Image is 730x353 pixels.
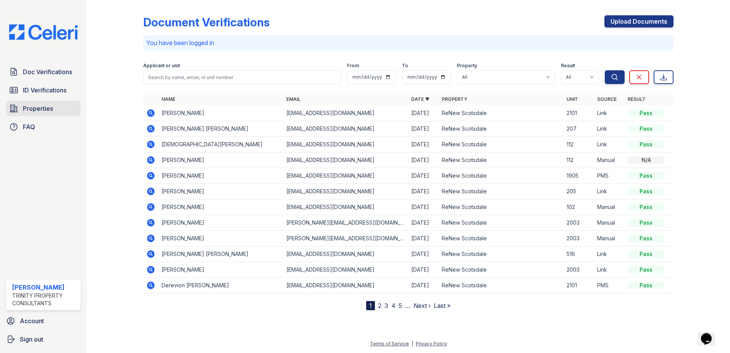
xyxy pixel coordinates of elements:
[594,121,625,137] td: Link
[628,172,664,180] div: Pass
[283,262,408,278] td: [EMAIL_ADDRESS][DOMAIN_NAME]
[597,96,617,102] a: Source
[594,137,625,152] td: Link
[143,15,270,29] div: Document Verifications
[628,96,646,102] a: Result
[408,199,439,215] td: [DATE]
[23,122,35,131] span: FAQ
[594,105,625,121] td: Link
[439,231,564,246] td: ReNew Scotsdale
[628,188,664,195] div: Pass
[283,152,408,168] td: [EMAIL_ADDRESS][DOMAIN_NAME]
[408,278,439,293] td: [DATE]
[564,215,594,231] td: 2003
[439,278,564,293] td: ReNew Scotsdale
[347,63,359,69] label: From
[628,266,664,274] div: Pass
[23,67,72,76] span: Doc Verifications
[408,105,439,121] td: [DATE]
[628,125,664,133] div: Pass
[408,231,439,246] td: [DATE]
[564,231,594,246] td: 2003
[408,184,439,199] td: [DATE]
[158,199,283,215] td: [PERSON_NAME]
[402,63,408,69] label: To
[405,301,410,310] span: …
[408,121,439,137] td: [DATE]
[6,64,81,79] a: Doc Verifications
[3,24,84,40] img: CE_Logo_Blue-a8612792a0a2168367f1c8372b55b34899dd931a85d93a1a3d3e32e68fde9ad4.png
[143,63,180,69] label: Applicant or unit
[370,341,409,347] a: Terms of Service
[564,152,594,168] td: 112
[564,121,594,137] td: 207
[567,96,578,102] a: Unit
[408,246,439,262] td: [DATE]
[20,335,43,344] span: Sign out
[439,199,564,215] td: ReNew Scotsdale
[399,302,402,309] a: 5
[564,137,594,152] td: 112
[283,105,408,121] td: [EMAIL_ADDRESS][DOMAIN_NAME]
[408,215,439,231] td: [DATE]
[6,101,81,116] a: Properties
[416,341,447,347] a: Privacy Policy
[408,168,439,184] td: [DATE]
[283,215,408,231] td: [PERSON_NAME][EMAIL_ADDRESS][DOMAIN_NAME]
[283,199,408,215] td: [EMAIL_ADDRESS][DOMAIN_NAME]
[158,137,283,152] td: [DEMOGRAPHIC_DATA][PERSON_NAME]
[283,231,408,246] td: [PERSON_NAME][EMAIL_ADDRESS][DOMAIN_NAME]
[594,215,625,231] td: Manual
[158,262,283,278] td: [PERSON_NAME]
[283,278,408,293] td: [EMAIL_ADDRESS][DOMAIN_NAME]
[3,332,84,347] a: Sign out
[628,250,664,258] div: Pass
[604,15,673,28] a: Upload Documents
[408,152,439,168] td: [DATE]
[12,292,78,307] div: Trinity Property Consultants
[158,215,283,231] td: [PERSON_NAME]
[408,262,439,278] td: [DATE]
[6,119,81,134] a: FAQ
[439,184,564,199] td: ReNew Scotsdale
[594,184,625,199] td: Link
[366,301,375,310] div: 1
[6,83,81,98] a: ID Verifications
[162,96,175,102] a: Name
[12,283,78,292] div: [PERSON_NAME]
[564,262,594,278] td: 2003
[628,109,664,117] div: Pass
[143,70,341,84] input: Search by name, email, or unit number
[158,231,283,246] td: [PERSON_NAME]
[158,278,283,293] td: Derevion [PERSON_NAME]
[439,105,564,121] td: ReNew Scotsdale
[158,152,283,168] td: [PERSON_NAME]
[378,302,381,309] a: 2
[439,262,564,278] td: ReNew Scotsdale
[411,96,430,102] a: Date ▼
[23,86,66,95] span: ID Verifications
[158,184,283,199] td: [PERSON_NAME]
[286,96,300,102] a: Email
[23,104,53,113] span: Properties
[439,168,564,184] td: ReNew Scotsdale
[628,235,664,242] div: Pass
[564,246,594,262] td: 516
[158,246,283,262] td: [PERSON_NAME] [PERSON_NAME]
[434,302,451,309] a: Last »
[384,302,388,309] a: 3
[146,38,670,47] p: You have been logged in
[283,184,408,199] td: [EMAIL_ADDRESS][DOMAIN_NAME]
[564,199,594,215] td: 102
[439,215,564,231] td: ReNew Scotsdale
[442,96,467,102] a: Property
[594,199,625,215] td: Manual
[594,231,625,246] td: Manual
[413,302,431,309] a: Next ›
[594,152,625,168] td: Manual
[283,246,408,262] td: [EMAIL_ADDRESS][DOMAIN_NAME]
[564,105,594,121] td: 2101
[439,152,564,168] td: ReNew Scotsdale
[283,168,408,184] td: [EMAIL_ADDRESS][DOMAIN_NAME]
